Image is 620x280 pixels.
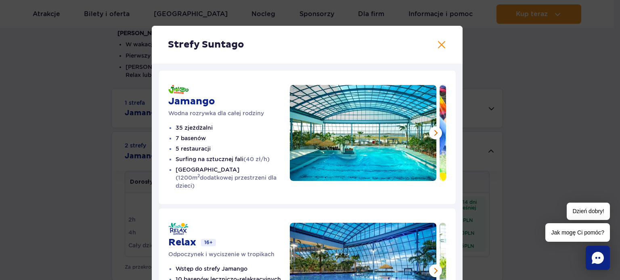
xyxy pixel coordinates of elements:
span: (40 zł/h) [243,156,270,162]
img: Jamango - Water Jungle [168,85,189,94]
p: Odpoczynek i wyciszenie w tropikach [168,250,290,258]
h3: Relax [168,236,196,249]
li: 7 basenów [176,134,290,142]
li: Wstęp do strefy Jamango [176,265,290,273]
sup: 2 [197,173,200,178]
span: (1200m dodatkowej przestrzeni dla dzieci) [176,174,276,189]
h3: Jamango [168,95,290,108]
img: Relax - Suntago [168,223,189,235]
span: Dzień dobry! [567,203,610,220]
p: Wodna rozrywka dla całej rodziny [168,109,290,117]
li: [GEOGRAPHIC_DATA] [176,166,290,190]
span: Jak mogę Ci pomóc? [545,223,610,242]
li: Surfing na sztucznej fali [176,155,290,163]
img: Przestronny kryty basen z falą, otoczony palmami [290,85,437,181]
div: Chat [586,246,610,270]
span: 16+ [201,239,216,246]
li: 35 zjeżdżalni [176,124,290,132]
li: 5 restauracji [176,145,290,153]
h2: Strefy Suntago [168,39,446,51]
